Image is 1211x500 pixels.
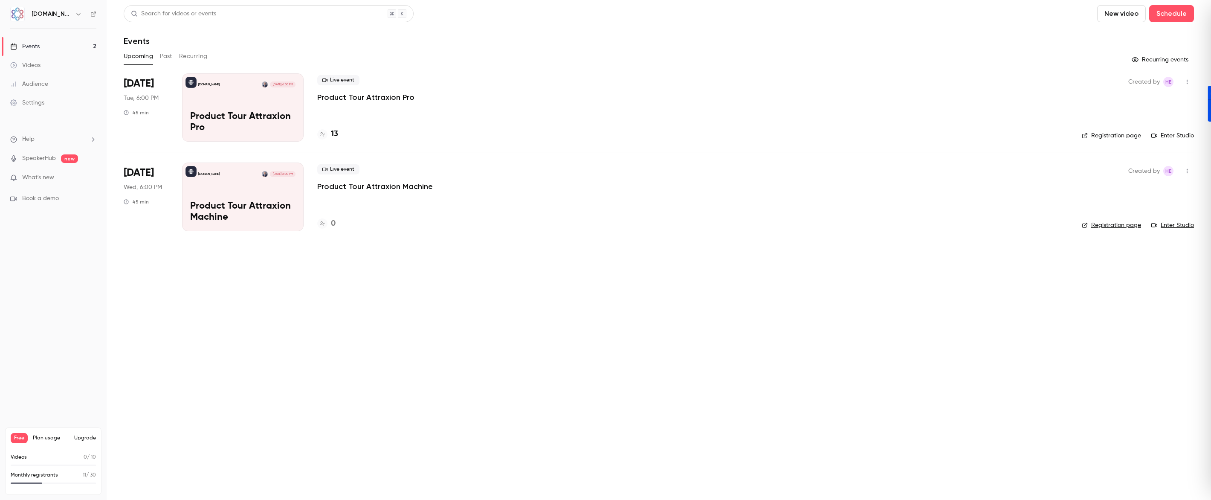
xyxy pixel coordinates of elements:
a: SpeakerHub [22,154,56,163]
span: [DATE] [124,77,154,90]
p: Monthly registrants [11,471,58,479]
div: Oct 14 Tue, 6:00 PM (Europe/Lisbon) [124,73,168,142]
span: Humberto Estrela [1163,166,1173,176]
span: Help [22,135,35,144]
span: Tue, 6:00 PM [124,94,159,102]
p: [DOMAIN_NAME] [198,82,220,87]
span: [DATE] 6:00 PM [270,171,295,177]
h6: [DOMAIN_NAME] [32,10,72,18]
span: Live event [317,164,359,174]
p: / 10 [84,453,96,461]
h1: Events [124,36,150,46]
a: Product Tour Attraxion Machine[DOMAIN_NAME]Humberto Estrela[DATE] 6:00 PMProduct Tour Attraxion M... [182,163,304,231]
button: Past [160,49,172,63]
a: 13 [317,128,338,140]
span: What's new [22,173,54,182]
a: Product Tour Attraxion Pro [317,92,414,102]
a: Product Tour Attraxion Pro[DOMAIN_NAME]Humberto Estrela[DATE] 6:00 PMProduct Tour Attraxion Pro [182,73,304,142]
span: Created by [1128,166,1160,176]
img: Humberto Estrela [262,81,268,87]
div: Audience [10,80,48,88]
button: Upcoming [124,49,153,63]
h4: 13 [331,128,338,140]
a: Registration page [1082,131,1141,140]
img: Humberto Estrela [262,171,268,177]
a: Registration page [1082,221,1141,230]
span: Created by [1128,77,1160,87]
a: Enter Studio [1151,221,1194,230]
span: Free [11,433,28,443]
button: Schedule [1149,5,1194,22]
div: 45 min [124,198,149,205]
span: [DATE] [124,166,154,180]
button: Upgrade [74,435,96,442]
span: [DATE] 6:00 PM [270,81,295,87]
span: Wed, 6:00 PM [124,183,162,192]
span: Humberto Estrela [1163,77,1173,87]
div: Events [10,42,40,51]
span: Live event [317,75,359,85]
img: AMT.Group [11,7,24,21]
div: 45 min [124,109,149,116]
div: Search for videos or events [131,9,216,18]
button: Recurring events [1128,53,1194,67]
span: new [61,154,78,163]
p: Videos [11,453,27,461]
a: Enter Studio [1151,131,1194,140]
div: Videos [10,61,41,70]
span: Plan usage [33,435,69,442]
li: help-dropdown-opener [10,135,96,144]
p: [DOMAIN_NAME] [198,172,220,176]
a: Product Tour Attraxion Machine [317,181,433,192]
p: Product Tour Attraxion Machine [190,201,296,223]
span: 11 [83,473,86,478]
span: Book a demo [22,194,59,203]
h4: 0 [331,218,336,230]
p: Product Tour Attraxion Pro [190,111,296,134]
span: HE [1165,166,1171,176]
button: Recurring [179,49,208,63]
span: HE [1165,77,1171,87]
a: 0 [317,218,336,230]
span: 0 [84,455,87,460]
button: New video [1097,5,1146,22]
div: Settings [10,99,44,107]
div: Oct 22 Wed, 6:00 PM (Europe/Lisbon) [124,163,168,231]
p: / 30 [83,471,96,479]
